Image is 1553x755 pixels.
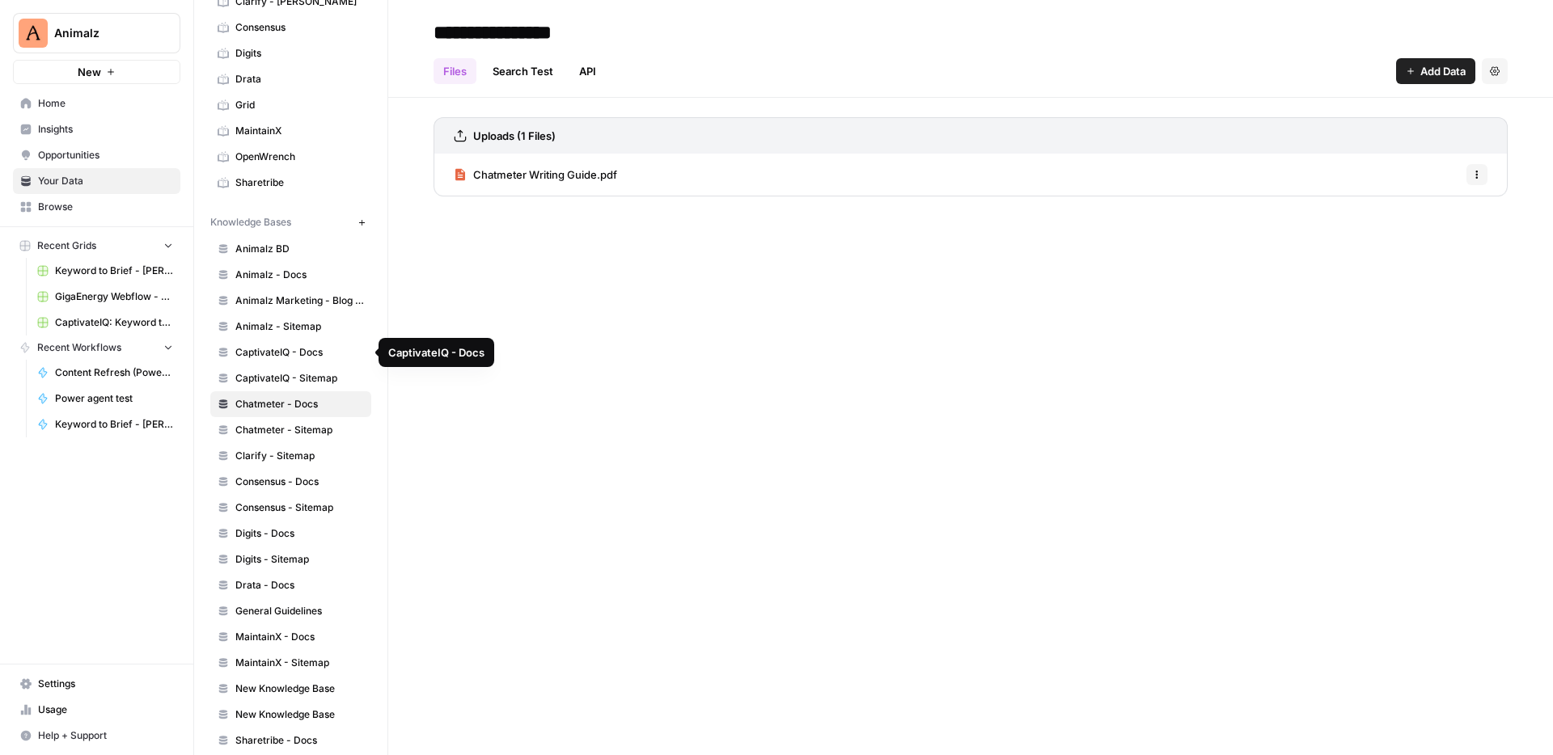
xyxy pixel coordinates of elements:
[55,391,173,406] span: Power agent test
[235,604,364,618] span: General Guidelines
[210,676,371,702] a: New Knowledge Base
[235,733,364,748] span: Sharetribe - Docs
[38,148,173,162] span: Opportunities
[235,500,364,515] span: Consensus - Sitemap
[55,315,173,330] span: CaptivateIQ: Keyword to Article
[235,423,364,437] span: Chatmeter - Sitemap
[54,25,152,41] span: Animalz
[210,144,371,170] a: OpenWrench
[13,671,180,697] a: Settings
[235,293,364,308] span: Animalz Marketing - Blog content
[13,142,180,168] a: Opportunities
[13,60,180,84] button: New
[13,91,180,116] a: Home
[454,118,556,154] a: Uploads (1 Files)
[235,319,364,334] span: Animalz - Sitemap
[235,578,364,593] span: Drata - Docs
[235,46,364,61] span: Digits
[210,288,371,314] a: Animalz Marketing - Blog content
[235,268,364,282] span: Animalz - Docs
[235,630,364,644] span: MaintainX - Docs
[38,702,173,717] span: Usage
[30,360,180,386] a: Content Refresh (Power Agents)
[37,238,96,253] span: Recent Grids
[210,262,371,288] a: Animalz - Docs
[210,92,371,118] a: Grid
[235,175,364,190] span: Sharetribe
[13,697,180,723] a: Usage
[210,66,371,92] a: Drata
[210,170,371,196] a: Sharetribe
[235,371,364,386] span: CaptivateIQ - Sitemap
[37,340,121,355] span: Recent Workflows
[210,340,371,365] a: CaptivateIQ - Docs
[473,167,617,183] span: Chatmeter Writing Guide.pdf
[38,728,173,743] span: Help + Support
[13,13,180,53] button: Workspace: Animalz
[30,310,180,335] a: CaptivateIQ: Keyword to Article
[210,650,371,676] a: MaintainX - Sitemap
[30,258,180,284] a: Keyword to Brief - [PERSON_NAME] Code Grid
[235,397,364,411] span: Chatmeter - Docs
[235,681,364,696] span: New Knowledge Base
[210,495,371,521] a: Consensus - Sitemap
[210,469,371,495] a: Consensus - Docs
[38,200,173,214] span: Browse
[210,118,371,144] a: MaintainX
[210,728,371,753] a: Sharetribe - Docs
[13,116,180,142] a: Insights
[235,20,364,35] span: Consensus
[235,124,364,138] span: MaintainX
[210,314,371,340] a: Animalz - Sitemap
[210,702,371,728] a: New Knowledge Base
[483,58,563,84] a: Search Test
[210,391,371,417] a: Chatmeter - Docs
[210,365,371,391] a: CaptivateIQ - Sitemap
[38,122,173,137] span: Insights
[235,72,364,86] span: Drata
[454,154,617,196] a: Chatmeter Writing Guide.pdf
[210,236,371,262] a: Animalz BD
[473,128,556,144] h3: Uploads (1 Files)
[210,417,371,443] a: Chatmeter - Sitemap
[13,194,180,220] a: Browse
[235,345,364,360] span: CaptivateIQ - Docs
[13,723,180,749] button: Help + Support
[210,624,371,650] a: MaintainX - Docs
[38,677,173,691] span: Settings
[235,552,364,567] span: Digits - Sitemap
[55,417,173,432] span: Keyword to Brief - [PERSON_NAME] Code
[569,58,606,84] a: API
[38,96,173,111] span: Home
[434,58,476,84] a: Files
[210,215,291,230] span: Knowledge Bases
[210,40,371,66] a: Digits
[210,443,371,469] a: Clarify - Sitemap
[13,335,180,360] button: Recent Workflows
[13,168,180,194] a: Your Data
[13,234,180,258] button: Recent Grids
[1420,63,1466,79] span: Add Data
[30,386,180,411] a: Power agent test
[19,19,48,48] img: Animalz Logo
[38,174,173,188] span: Your Data
[210,598,371,624] a: General Guidelines
[78,64,101,80] span: New
[235,656,364,670] span: MaintainX - Sitemap
[210,15,371,40] a: Consensus
[235,475,364,489] span: Consensus - Docs
[30,411,180,437] a: Keyword to Brief - [PERSON_NAME] Code
[235,150,364,164] span: OpenWrench
[235,526,364,541] span: Digits - Docs
[1396,58,1475,84] button: Add Data
[55,365,173,380] span: Content Refresh (Power Agents)
[210,521,371,546] a: Digits - Docs
[55,264,173,278] span: Keyword to Brief - [PERSON_NAME] Code Grid
[235,449,364,463] span: Clarify - Sitemap
[235,707,364,722] span: New Knowledge Base
[210,572,371,598] a: Drata - Docs
[235,98,364,112] span: Grid
[55,289,173,304] span: GigaEnergy Webflow - Shop Inventories
[235,242,364,256] span: Animalz BD
[210,546,371,572] a: Digits - Sitemap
